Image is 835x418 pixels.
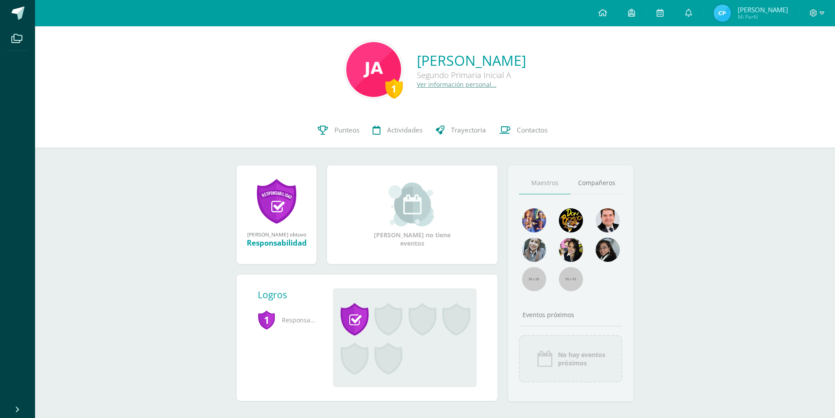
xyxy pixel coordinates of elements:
div: Eventos próximos [519,311,622,319]
span: Responsabilidad [258,308,319,332]
div: [PERSON_NAME] obtuvo [245,231,308,238]
span: Punteos [334,125,359,135]
span: Mi Perfil [738,13,788,21]
img: 45bd7986b8947ad7e5894cbc9b781108.png [522,238,546,262]
div: Segundo Primaria Inicial A [417,70,526,80]
a: Maestros [519,172,571,194]
div: [PERSON_NAME] no tiene eventos [369,182,456,247]
a: Punteos [311,113,366,148]
img: 79570d67cb4e5015f1d97fde0ec62c05.png [596,208,620,232]
span: Contactos [517,125,547,135]
img: 55x55 [559,267,583,291]
img: e8164218279ba0ecb61bdc71a0937dde.png [346,42,401,97]
div: 1 [385,79,403,99]
img: 29fc2a48271e3f3676cb2cb292ff2552.png [559,208,583,232]
img: 7940749ba0753439cb0b2a2e16a04517.png [714,4,731,22]
a: Actividades [366,113,429,148]
span: Trayectoria [451,125,486,135]
a: [PERSON_NAME] [417,51,526,70]
span: [PERSON_NAME] [738,5,788,14]
div: Logros [258,289,326,301]
a: Contactos [493,113,554,148]
img: 55x55 [522,267,546,291]
a: Ver información personal... [417,80,497,89]
img: event_small.png [388,182,436,226]
img: ddcb7e3f3dd5693f9a3e043a79a89297.png [559,238,583,262]
img: event_icon.png [536,350,554,368]
span: 1 [258,310,275,330]
span: No hay eventos próximos [558,350,605,367]
a: Trayectoria [429,113,493,148]
span: Actividades [387,125,423,135]
img: 6377130e5e35d8d0020f001f75faf696.png [596,238,620,262]
a: Compañeros [571,172,622,194]
img: 88256b496371d55dc06d1c3f8a5004f4.png [522,208,546,232]
div: Responsabilidad [245,238,308,248]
